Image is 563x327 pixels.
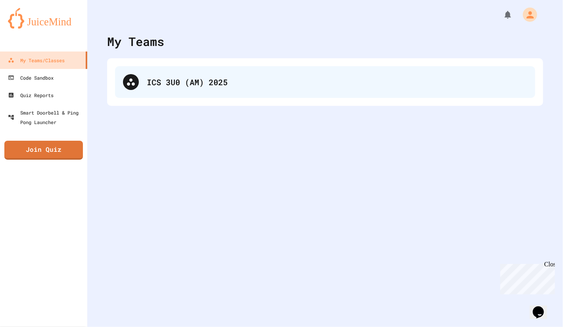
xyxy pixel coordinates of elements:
[4,141,83,160] a: Join Quiz
[107,33,164,50] div: My Teams
[8,55,65,65] div: My Teams/Classes
[8,8,79,29] img: logo-orange.svg
[147,76,527,88] div: ICS 3U0 (AM) 2025
[8,73,54,82] div: Code Sandbox
[8,90,54,100] div: Quiz Reports
[488,8,515,21] div: My Notifications
[515,6,539,24] div: My Account
[497,261,555,294] iframe: chat widget
[115,66,535,98] div: ICS 3U0 (AM) 2025
[530,295,555,319] iframe: chat widget
[8,108,84,127] div: Smart Doorbell & Ping Pong Launcher
[3,3,55,50] div: Chat with us now!Close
